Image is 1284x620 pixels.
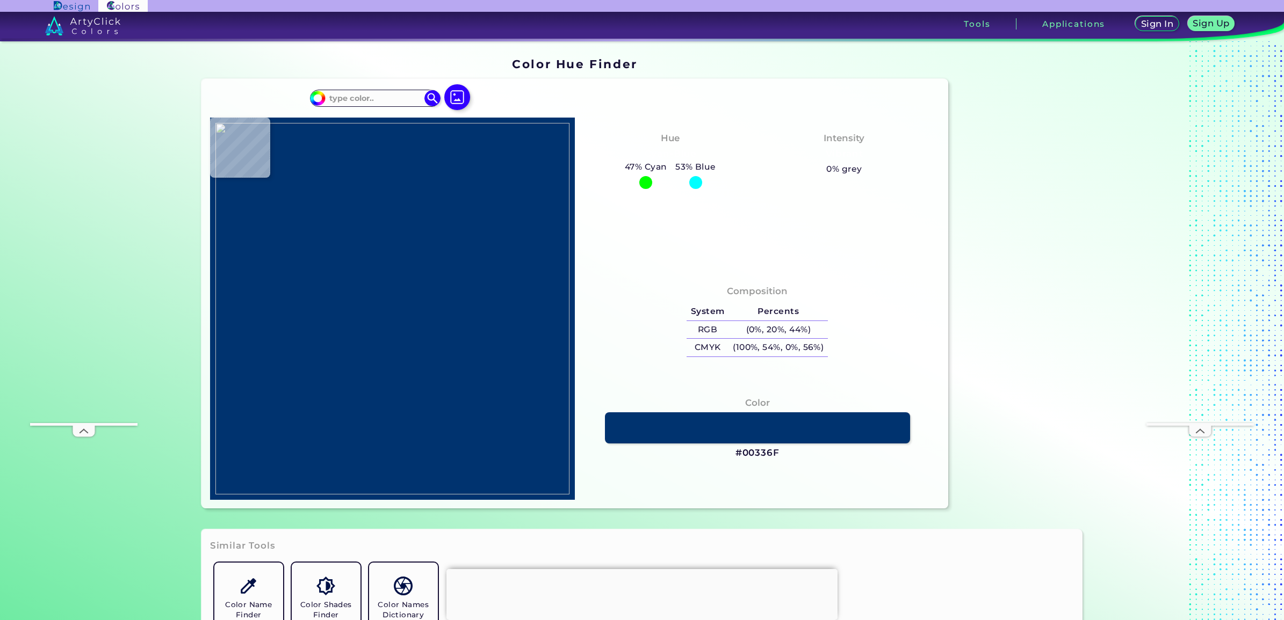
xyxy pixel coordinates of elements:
h5: System [687,303,728,320]
a: Sign Up [1187,16,1236,32]
iframe: Advertisement [953,54,1087,513]
img: 3fcf82f5-e030-4d8e-82fd-0ffa0e2d036d [215,123,569,494]
h5: Color Shades Finder [296,600,356,620]
h5: RGB [687,321,728,339]
input: type color.. [325,91,425,105]
h5: CMYK [687,339,728,356]
img: icon_color_name_finder.svg [239,577,258,595]
h1: Color Hue Finder [512,56,637,72]
h5: 47% Cyan [621,160,671,174]
h3: Cyan-Blue [640,148,701,161]
h3: Applications [1042,20,1105,28]
img: ArtyClick Design logo [54,1,90,11]
h4: Color [745,395,770,411]
h5: Sign Up [1192,19,1231,28]
iframe: Advertisement [30,101,138,423]
h5: Percents [728,303,828,320]
a: Sign In [1134,16,1180,32]
iframe: Advertisement [446,569,838,617]
h4: Composition [727,283,788,299]
h5: Color Names Dictionary [373,600,434,620]
h5: Sign In [1140,19,1174,28]
h5: 53% Blue [671,160,720,174]
h3: Similar Tools [210,539,276,552]
h5: (0%, 20%, 44%) [728,321,828,339]
h4: Hue [661,130,680,146]
h3: Tools [964,20,990,28]
img: icon_color_shades.svg [316,577,335,595]
h3: Vibrant [821,148,868,161]
img: icon_color_names_dictionary.svg [394,577,413,595]
img: logo_artyclick_colors_white.svg [45,16,121,35]
h4: Intensity [824,130,864,146]
img: icon search [424,90,441,106]
img: icon picture [444,84,470,110]
h5: 0% grey [826,162,862,176]
iframe: Advertisement [1146,101,1254,423]
h5: Color Name Finder [219,600,279,620]
h5: (100%, 54%, 0%, 56%) [728,339,828,356]
h3: #00336F [735,447,780,459]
